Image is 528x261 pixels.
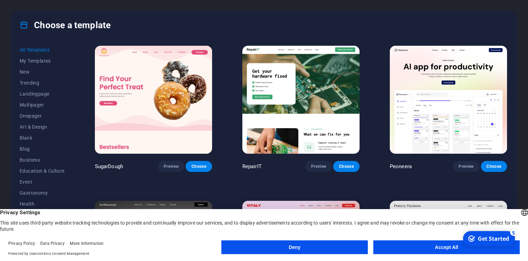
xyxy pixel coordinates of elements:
[20,179,65,185] span: Event
[20,157,65,163] span: Business
[481,161,507,172] button: Choose
[20,99,65,110] button: Multipager
[311,164,326,169] span: Preview
[20,80,65,86] span: Trending
[20,187,65,198] button: Gastronomy
[20,168,65,174] span: Education & Culture
[20,113,65,119] span: Onepager
[191,164,206,169] span: Choose
[20,102,65,108] span: Multipager
[20,132,65,143] button: Blank
[306,161,332,172] button: Preview
[453,161,479,172] button: Preview
[20,143,65,154] button: Blog
[20,91,65,97] span: Landingpage
[20,58,65,64] span: My Templates
[158,161,184,172] button: Preview
[390,163,412,170] p: Peoneera
[339,164,354,169] span: Choose
[20,47,65,53] span: All Templates
[20,198,65,209] button: Health
[20,77,65,88] button: Trending
[20,176,65,187] button: Event
[95,163,123,170] p: SugarDough
[20,110,65,121] button: Onepager
[20,135,65,141] span: Blank
[51,1,58,8] div: 5
[20,88,65,99] button: Landingpage
[95,46,212,154] img: SugarDough
[186,161,212,172] button: Choose
[20,154,65,165] button: Business
[20,44,65,55] button: All Templates
[20,69,65,75] span: New
[4,3,56,18] div: Get Started 5 items remaining, 0% complete
[20,146,65,152] span: Blog
[242,163,262,170] p: RepairIT
[20,201,65,207] span: Health
[20,20,111,31] h4: Choose a template
[20,190,65,196] span: Gastronomy
[242,46,360,154] img: RepairIT
[333,161,359,172] button: Choose
[20,124,65,130] span: Art & Design
[20,165,65,176] button: Education & Culture
[20,66,65,77] button: New
[164,164,179,169] span: Preview
[459,164,474,169] span: Preview
[486,164,502,169] span: Choose
[20,55,65,66] button: My Templates
[20,121,65,132] button: Art & Design
[390,46,507,154] img: Peoneera
[19,7,50,14] div: Get Started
